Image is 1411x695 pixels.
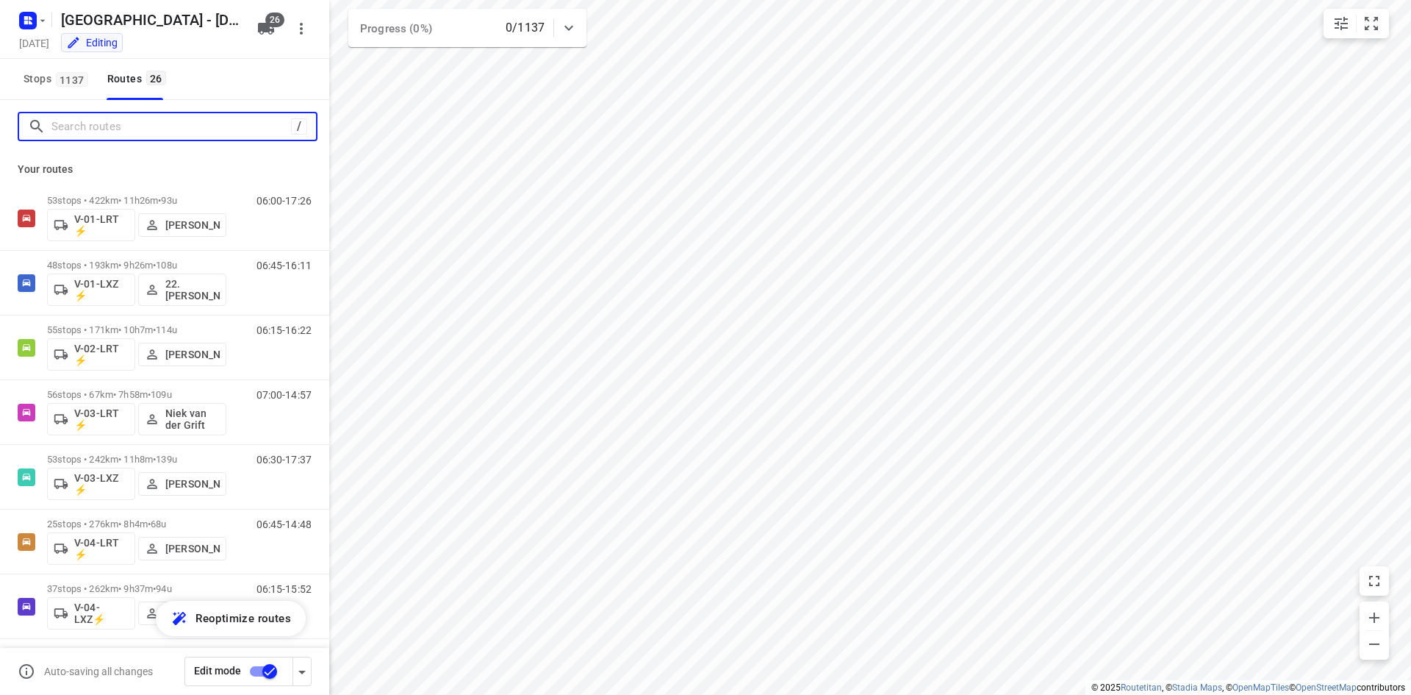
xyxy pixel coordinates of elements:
[74,343,129,366] p: V-02-LRT ⚡
[47,209,135,241] button: V-01-LRT ⚡
[74,537,129,560] p: V-04-LRT ⚡
[165,407,220,431] p: Niek van der Grift
[148,518,151,530] span: •
[156,601,306,636] button: Reoptimize routes
[74,602,129,625] p: V-04-LXZ⚡
[47,468,135,500] button: V-03-LXZ ⚡
[47,260,226,271] p: 48 stops • 193km • 9h26m
[47,324,226,335] p: 55 stops • 171km • 10h7m
[55,8,245,32] h5: Rename
[153,324,156,335] span: •
[194,665,241,677] span: Edit mode
[156,324,177,335] span: 114u
[161,195,176,206] span: 93u
[256,389,312,401] p: 07:00-14:57
[47,403,135,435] button: V-03-LRT ⚡
[165,478,220,490] p: [PERSON_NAME]
[1357,9,1386,38] button: Fit zoom
[24,70,93,88] span: Stops
[153,583,156,594] span: •
[47,597,135,630] button: V-04-LXZ⚡
[195,609,291,628] span: Reoptimize routes
[293,662,311,680] div: Driver app settings
[1232,682,1289,693] a: OpenMapTiles
[151,389,172,400] span: 109u
[360,22,432,35] span: Progress (0%)
[506,19,545,37] p: 0/1137
[47,274,135,306] button: V-01-LXZ ⚡
[56,72,88,87] span: 1137
[138,602,226,625] button: [PERSON_NAME]
[256,260,312,271] p: 06:45-16:11
[13,35,55,51] h5: Project date
[18,162,312,177] p: Your routes
[156,583,171,594] span: 94u
[158,195,161,206] span: •
[138,343,226,366] button: [PERSON_NAME]
[165,219,220,231] p: [PERSON_NAME]
[44,666,153,677] p: Auto-saving all changes
[138,213,226,237] button: [PERSON_NAME]
[156,454,177,465] span: 139u
[74,472,129,496] p: V-03-LXZ ⚡
[138,403,226,435] button: Niek van der Grift
[153,454,156,465] span: •
[165,278,220,302] p: 22. [PERSON_NAME]
[138,537,226,560] button: [PERSON_NAME]
[256,454,312,466] p: 06:30-17:37
[287,14,316,43] button: More
[47,583,226,594] p: 37 stops • 262km • 9h37m
[1324,9,1389,38] div: small contained button group
[165,349,220,360] p: [PERSON_NAME]
[256,195,312,207] p: 06:00-17:26
[66,35,118,50] div: You are currently in edit mode.
[151,518,166,530] span: 68u
[74,278,129,302] p: V-01-LXZ ⚡
[153,260,156,271] span: •
[107,70,170,88] div: Routes
[47,518,226,530] p: 25 stops • 276km • 8h4m
[1296,682,1357,693] a: OpenStreetMap
[348,9,586,47] div: Progress (0%)0/1137
[74,213,129,237] p: V-01-LRT ⚡
[165,543,220,555] p: [PERSON_NAME]
[47,389,226,400] p: 56 stops • 67km • 7h58m
[74,407,129,431] p: V-03-LRT ⚡
[1091,682,1405,693] li: © 2025 , © , © © contributors
[146,71,166,85] span: 26
[265,13,284,27] span: 26
[291,118,307,135] div: /
[1326,9,1356,38] button: Map settings
[256,324,312,336] p: 06:15-16:22
[47,454,226,465] p: 53 stops • 242km • 11h8m
[148,389,151,400] span: •
[251,14,281,43] button: 26
[1121,682,1162,693] a: Routetitan
[256,518,312,530] p: 06:45-14:48
[47,195,226,206] p: 53 stops • 422km • 11h26m
[51,115,291,138] input: Search routes
[256,583,312,595] p: 06:15-15:52
[47,532,135,565] button: V-04-LRT ⚡
[47,338,135,371] button: V-02-LRT ⚡
[138,472,226,496] button: [PERSON_NAME]
[156,260,177,271] span: 108u
[138,274,226,306] button: 22. [PERSON_NAME]
[1172,682,1222,693] a: Stadia Maps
